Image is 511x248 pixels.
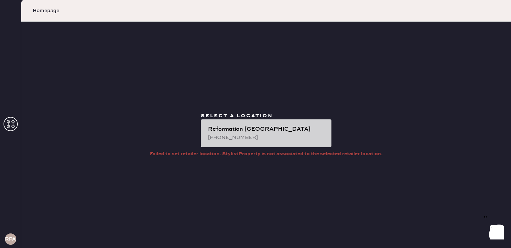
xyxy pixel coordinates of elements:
[201,113,273,119] span: Select a location
[5,237,16,242] h3: RPA
[208,134,326,141] div: [PHONE_NUMBER]
[208,125,326,134] div: Reformation [GEOGRAPHIC_DATA]
[150,150,383,158] div: Failed to set retailer location. StylistProperty is not associated to the selected retailer locat...
[33,7,59,14] span: Homepage
[477,216,508,247] iframe: Front Chat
